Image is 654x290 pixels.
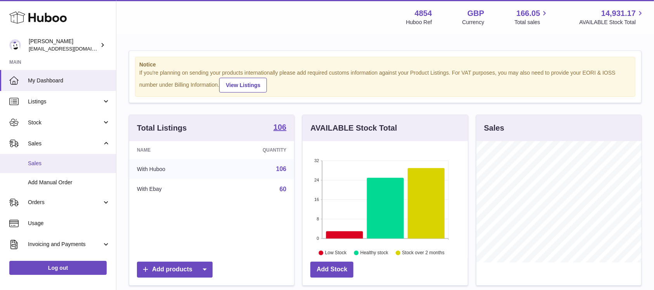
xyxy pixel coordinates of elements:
a: 60 [280,186,287,192]
img: jimleo21@yahoo.gr [9,39,21,51]
h3: Total Listings [137,123,187,133]
span: 166.05 [516,8,540,19]
strong: 4854 [415,8,432,19]
a: 106 [276,166,287,172]
span: My Dashboard [28,77,110,84]
strong: GBP [467,8,484,19]
div: [PERSON_NAME] [29,38,99,52]
text: 8 [317,217,319,221]
div: If you're planning on sending your products internationally please add required customs informati... [139,69,631,93]
a: View Listings [219,78,267,93]
a: 14,931.17 AVAILABLE Stock Total [579,8,645,26]
span: Total sales [514,19,549,26]
td: With Ebay [129,179,216,199]
text: Low Stock [325,250,347,255]
text: 24 [315,178,319,182]
span: Invoicing and Payments [28,241,102,248]
span: Stock [28,119,102,126]
th: Quantity [216,141,294,159]
a: Add Stock [310,262,353,278]
a: Log out [9,261,107,275]
text: 0 [317,236,319,241]
text: Stock over 2 months [402,250,445,255]
h3: Sales [484,123,504,133]
span: Usage [28,220,110,227]
strong: Notice [139,61,631,68]
span: Orders [28,199,102,206]
span: Listings [28,98,102,105]
td: With Huboo [129,159,216,179]
text: Healthy stock [360,250,389,255]
span: [EMAIL_ADDRESS][DOMAIN_NAME] [29,45,114,52]
div: Huboo Ref [406,19,432,26]
text: 32 [315,158,319,163]
h3: AVAILABLE Stock Total [310,123,397,133]
span: Add Manual Order [28,179,110,186]
span: AVAILABLE Stock Total [579,19,645,26]
strong: 106 [273,123,286,131]
span: 14,931.17 [601,8,636,19]
a: 106 [273,123,286,133]
a: 166.05 Total sales [514,8,549,26]
span: Sales [28,160,110,167]
a: Add products [137,262,213,278]
div: Currency [462,19,484,26]
span: Sales [28,140,102,147]
text: 16 [315,197,319,202]
th: Name [129,141,216,159]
